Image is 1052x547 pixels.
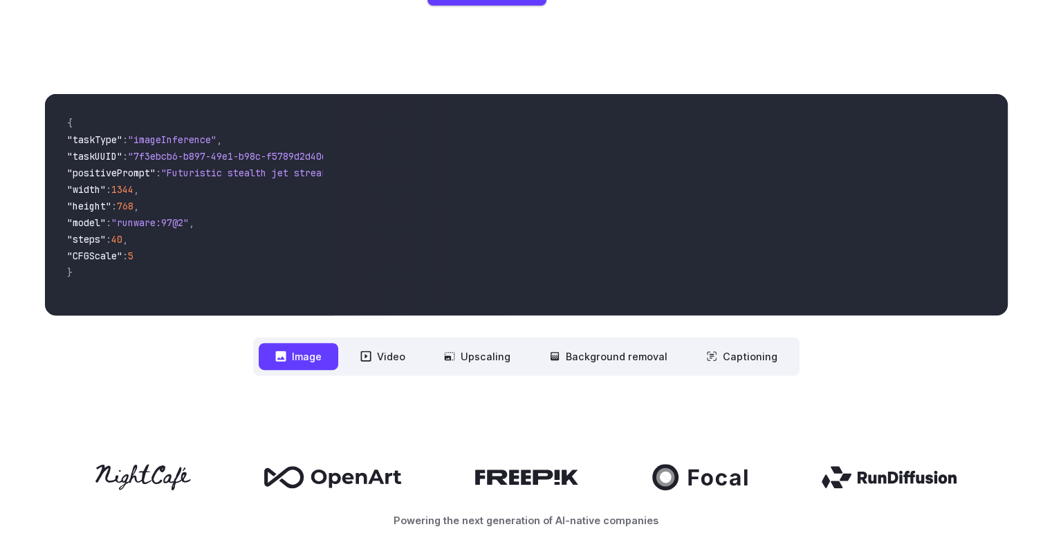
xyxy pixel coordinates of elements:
[344,343,422,370] button: Video
[128,133,216,146] span: "imageInference"
[111,183,133,196] span: 1344
[122,133,128,146] span: :
[189,216,194,229] span: ,
[111,233,122,245] span: 40
[67,183,106,196] span: "width"
[128,250,133,262] span: 5
[67,250,122,262] span: "CFGScale"
[67,117,73,129] span: {
[133,183,139,196] span: ,
[67,233,106,245] span: "steps"
[67,200,111,212] span: "height"
[122,150,128,163] span: :
[161,167,665,179] span: "Futuristic stealth jet streaking through a neon-lit cityscape with glowing purple exhaust"
[106,216,111,229] span: :
[117,200,133,212] span: 768
[259,343,338,370] button: Image
[111,216,189,229] span: "runware:97@2"
[67,150,122,163] span: "taskUUID"
[133,200,139,212] span: ,
[67,216,106,229] span: "model"
[67,133,122,146] span: "taskType"
[106,183,111,196] span: :
[690,343,794,370] button: Captioning
[111,200,117,212] span: :
[427,343,527,370] button: Upscaling
[106,233,111,245] span: :
[156,167,161,179] span: :
[122,250,128,262] span: :
[216,133,222,146] span: ,
[128,150,338,163] span: "7f3ebcb6-b897-49e1-b98c-f5789d2d40d7"
[122,233,128,245] span: ,
[45,512,1008,528] p: Powering the next generation of AI-native companies
[67,266,73,279] span: }
[533,343,684,370] button: Background removal
[67,167,156,179] span: "positivePrompt"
